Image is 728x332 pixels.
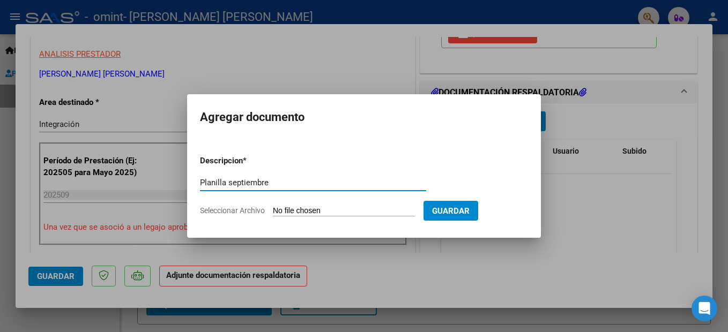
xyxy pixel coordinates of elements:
[200,206,265,215] span: Seleccionar Archivo
[432,206,470,216] span: Guardar
[200,155,299,167] p: Descripcion
[692,296,717,321] div: Open Intercom Messenger
[200,107,528,127] h2: Agregar documento
[424,201,478,221] button: Guardar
